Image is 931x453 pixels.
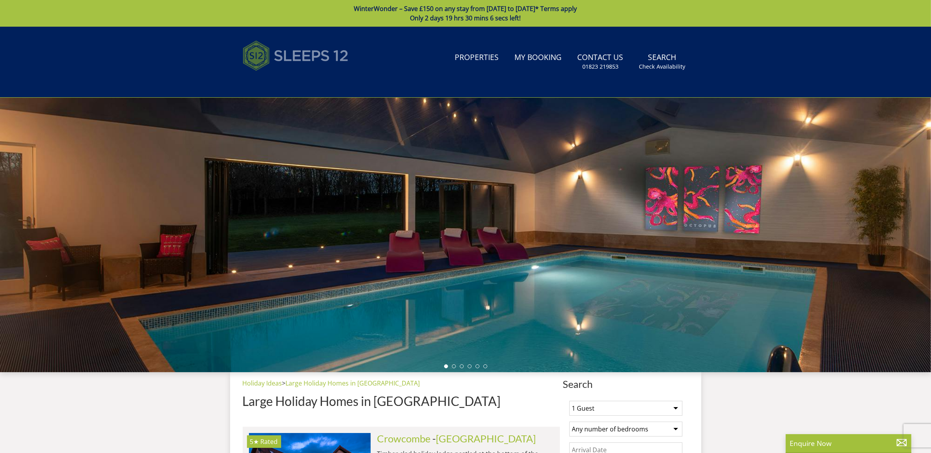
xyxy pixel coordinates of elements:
a: Holiday Ideas [243,379,282,388]
a: SearchCheck Availability [636,49,689,75]
p: Enquire Now [790,438,907,448]
h1: Large Holiday Homes in [GEOGRAPHIC_DATA] [243,394,560,408]
span: Crowcombe has a 5 star rating under the Quality in Tourism Scheme [250,437,259,446]
small: Check Availability [639,63,686,71]
span: > [282,379,286,388]
span: Only 2 days 19 hrs 30 mins 6 secs left! [410,14,521,22]
a: Crowcombe [377,433,430,444]
a: Properties [452,49,502,67]
span: - [432,433,536,444]
a: My Booking [512,49,565,67]
a: [GEOGRAPHIC_DATA] [436,433,536,444]
img: Sleeps 12 [243,36,349,75]
a: Contact Us01823 219853 [574,49,627,75]
span: Search [563,378,689,389]
span: Rated [261,437,278,446]
small: 01823 219853 [582,63,618,71]
iframe: Customer reviews powered by Trustpilot [239,80,321,87]
a: Large Holiday Homes in [GEOGRAPHIC_DATA] [286,379,420,388]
